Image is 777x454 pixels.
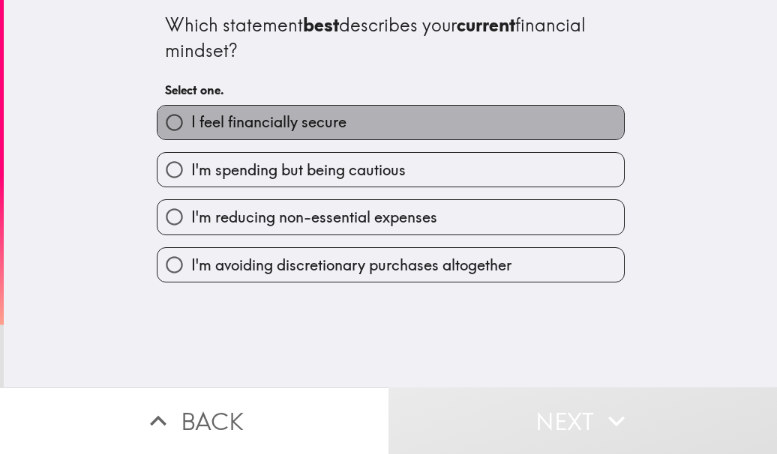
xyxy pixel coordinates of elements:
div: Which statement describes your financial mindset? [165,13,616,63]
span: I'm spending but being cautious [191,160,406,181]
span: I'm avoiding discretionary purchases altogether [191,255,511,276]
button: I'm spending but being cautious [157,153,624,187]
b: current [457,13,515,36]
button: I'm avoiding discretionary purchases altogether [157,248,624,282]
span: I'm reducing non-essential expenses [191,207,437,228]
span: I feel financially secure [191,112,346,133]
button: I'm reducing non-essential expenses [157,200,624,234]
h6: Select one. [165,82,616,98]
button: I feel financially secure [157,106,624,139]
button: Next [388,387,777,454]
b: best [303,13,339,36]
